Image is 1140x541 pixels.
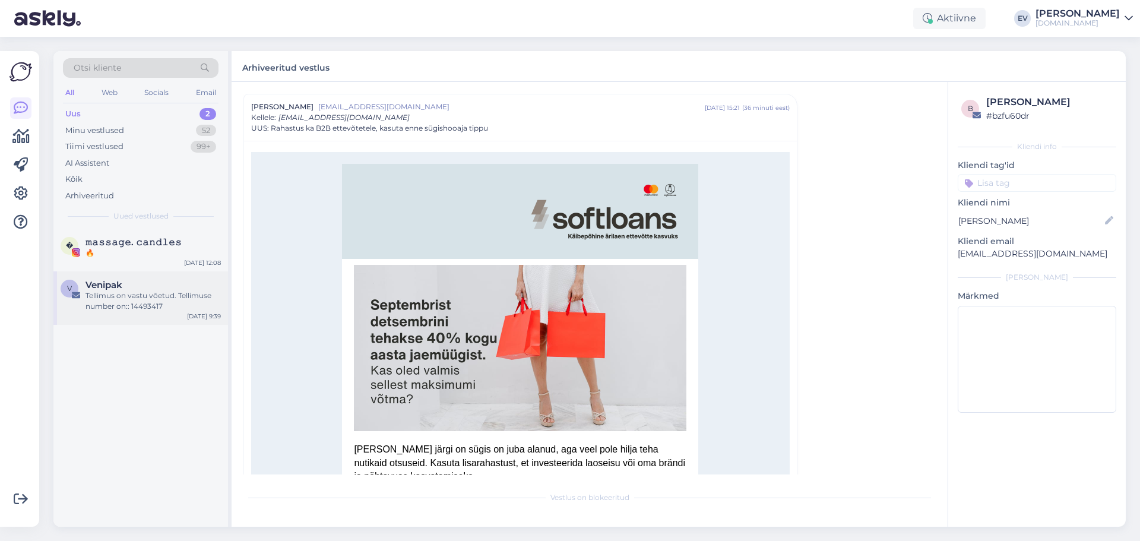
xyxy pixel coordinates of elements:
[986,109,1113,122] div: # bzfu60dr
[354,444,685,481] span: [PERSON_NAME] järgi on sügis on juba alanud, aga veel pole hilja teha nutikaid otsuseid. Kasuta l...
[278,113,410,122] span: [EMAIL_ADDRESS][DOMAIN_NAME]
[142,85,171,100] div: Socials
[958,214,1103,227] input: Lisa nimi
[63,85,77,100] div: All
[958,290,1116,302] p: Märkmed
[986,95,1113,109] div: [PERSON_NAME]
[65,125,124,137] div: Minu vestlused
[194,85,218,100] div: Email
[184,258,221,267] div: [DATE] 12:08
[251,123,488,134] span: UUS: Rahastus ka B2B ettevõtetele, kasuta enne sügishooaja tippu
[958,174,1116,192] input: Lisa tag
[1035,9,1133,28] a: [PERSON_NAME][DOMAIN_NAME]
[913,8,986,29] div: Aktiivne
[1014,10,1031,27] div: EV
[318,102,705,112] span: [EMAIL_ADDRESS][DOMAIN_NAME]
[199,108,216,120] div: 2
[67,284,72,293] span: V
[958,141,1116,152] div: Kliendi info
[196,125,216,137] div: 52
[550,492,629,503] span: Vestlus on blokeeritud
[85,280,122,290] span: Venipak
[958,197,1116,209] p: Kliendi nimi
[742,103,790,112] div: ( 36 minuti eest )
[251,102,313,112] span: [PERSON_NAME]
[251,113,276,122] span: Kellele :
[968,104,973,113] span: b
[242,58,330,74] label: Arhiveeritud vestlus
[85,248,221,258] div: 🔥
[705,103,740,112] div: [DATE] 15:21
[65,141,123,153] div: Tiimi vestlused
[187,312,221,321] div: [DATE] 9:39
[191,141,216,153] div: 99+
[1035,18,1120,28] div: [DOMAIN_NAME]
[1035,9,1120,18] div: [PERSON_NAME]
[74,62,121,74] span: Otsi kliente
[85,237,182,248] span: 𝚖𝚊𝚜𝚜𝚊𝚐𝚎. 𝚌𝚊𝚗𝚍𝚕𝚎𝚜
[85,290,221,312] div: Tellimus on vastu võetud. Tellimuse number on:: 14493417
[65,157,109,169] div: AI Assistent
[958,272,1116,283] div: [PERSON_NAME]
[99,85,120,100] div: Web
[65,190,114,202] div: Arhiveeritud
[65,173,83,185] div: Kõik
[65,108,81,120] div: Uus
[354,170,686,253] img: Hubspot Header Light
[958,235,1116,248] p: Kliendi email
[113,211,169,222] span: Uued vestlused
[354,265,686,431] img: Hubspot email big visuals (1)-1
[958,248,1116,260] p: [EMAIL_ADDRESS][DOMAIN_NAME]
[66,241,73,250] span: �
[958,159,1116,172] p: Kliendi tag'id
[9,61,32,83] img: Askly Logo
